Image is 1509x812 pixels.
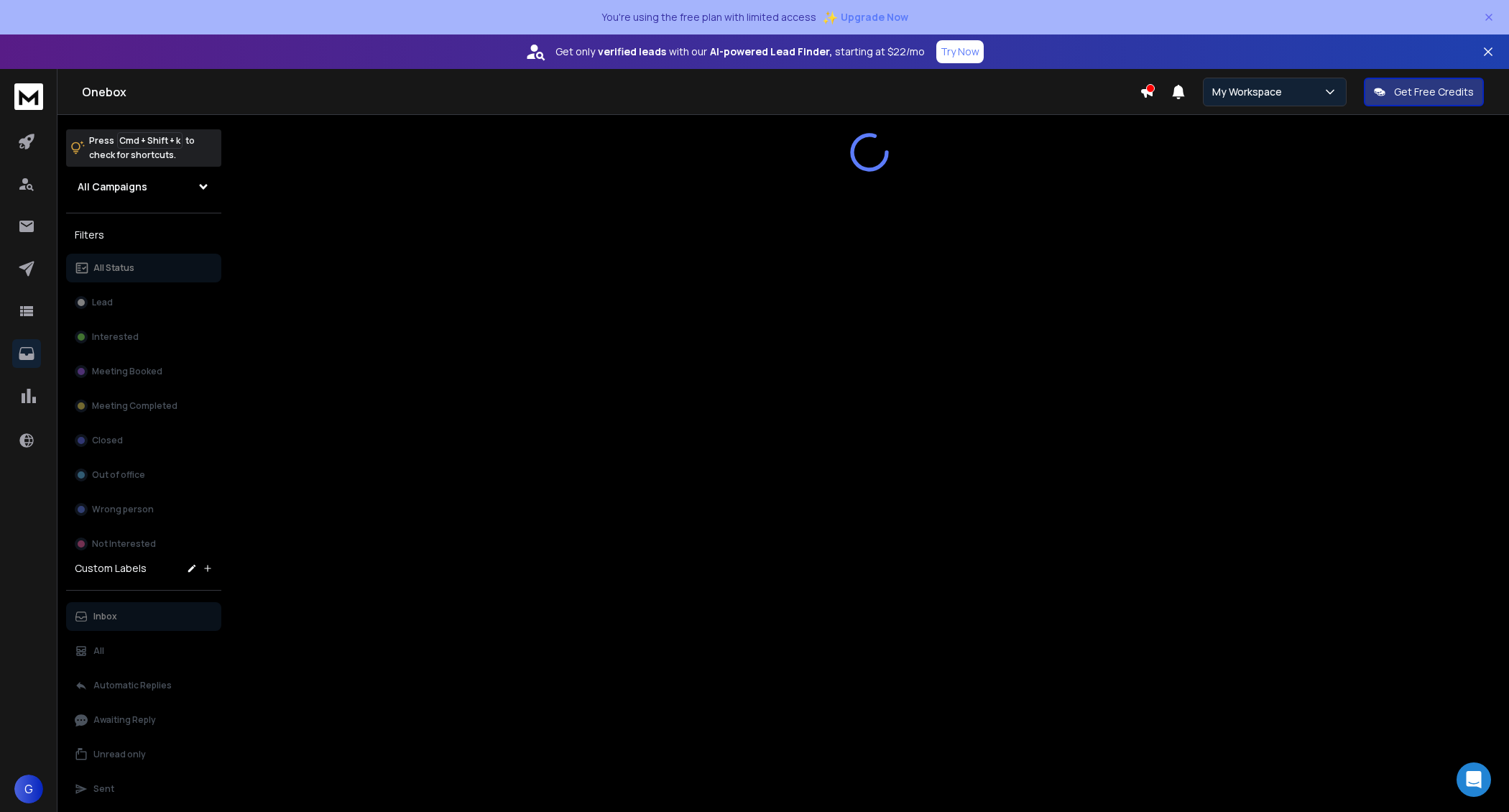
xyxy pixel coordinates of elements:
p: Get only with our starting at $22/mo [555,45,925,59]
button: All Campaigns [66,172,221,201]
h1: All Campaigns [78,180,147,194]
h3: Filters [66,225,221,245]
h3: Custom Labels [75,561,147,576]
button: ✨Upgrade Now [822,3,908,32]
span: ✨ [822,7,838,27]
button: Get Free Credits [1364,78,1484,106]
strong: AI-powered Lead Finder, [710,45,832,59]
p: My Workspace [1212,85,1288,99]
div: Open Intercom Messenger [1457,762,1491,797]
h1: Onebox [82,83,1140,101]
button: G [14,775,43,803]
p: Try Now [941,45,979,59]
strong: verified leads [598,45,666,59]
p: You're using the free plan with limited access [601,10,816,24]
p: Press to check for shortcuts. [89,134,195,162]
span: Upgrade Now [841,10,908,24]
button: Try Now [936,40,984,63]
img: logo [14,83,43,110]
span: Cmd + Shift + k [117,132,183,149]
p: Get Free Credits [1394,85,1474,99]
